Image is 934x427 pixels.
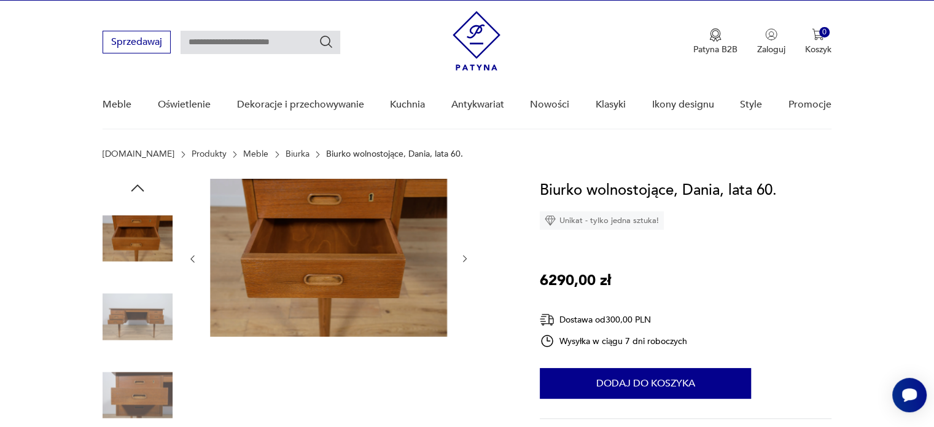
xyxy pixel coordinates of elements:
a: Antykwariat [451,81,504,128]
div: Dostawa od 300,00 PLN [540,312,687,327]
p: Patyna B2B [693,44,737,55]
img: Ikona koszyka [812,28,824,41]
a: Biurka [286,149,309,159]
button: Sprzedawaj [103,31,171,53]
a: Meble [103,81,131,128]
button: Szukaj [319,34,333,49]
a: Dekoracje i przechowywanie [236,81,364,128]
img: Ikonka użytkownika [765,28,777,41]
img: Zdjęcie produktu Biurko wolnostojące, Dania, lata 60. [210,179,447,337]
img: Patyna - sklep z meblami i dekoracjami vintage [453,11,500,71]
p: 6290,00 zł [540,269,611,292]
a: Promocje [788,81,831,128]
img: Zdjęcie produktu Biurko wolnostojące, Dania, lata 60. [103,203,173,273]
iframe: Smartsupp widget button [892,378,927,412]
a: Produkty [192,149,227,159]
img: Ikona diamentu [545,215,556,226]
a: Style [740,81,762,128]
p: Zaloguj [757,44,785,55]
a: [DOMAIN_NAME] [103,149,174,159]
h1: Biurko wolnostojące, Dania, lata 60. [540,179,777,202]
button: Dodaj do koszyka [540,368,751,399]
img: Ikona medalu [709,28,722,42]
button: Patyna B2B [693,28,737,55]
a: Sprzedawaj [103,39,171,47]
div: 0 [819,27,830,37]
a: Ikony designu [652,81,714,128]
img: Zdjęcie produktu Biurko wolnostojące, Dania, lata 60. [103,282,173,352]
p: Biurko wolnostojące, Dania, lata 60. [326,149,463,159]
a: Kuchnia [390,81,425,128]
button: Zaloguj [757,28,785,55]
div: Unikat - tylko jedna sztuka! [540,211,664,230]
a: Meble [243,149,268,159]
a: Oświetlenie [158,81,211,128]
div: Wysyłka w ciągu 7 dni roboczych [540,334,687,348]
p: Koszyk [805,44,831,55]
a: Klasyki [596,81,626,128]
a: Ikona medaluPatyna B2B [693,28,737,55]
a: Nowości [530,81,569,128]
button: 0Koszyk [805,28,831,55]
img: Ikona dostawy [540,312,555,327]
